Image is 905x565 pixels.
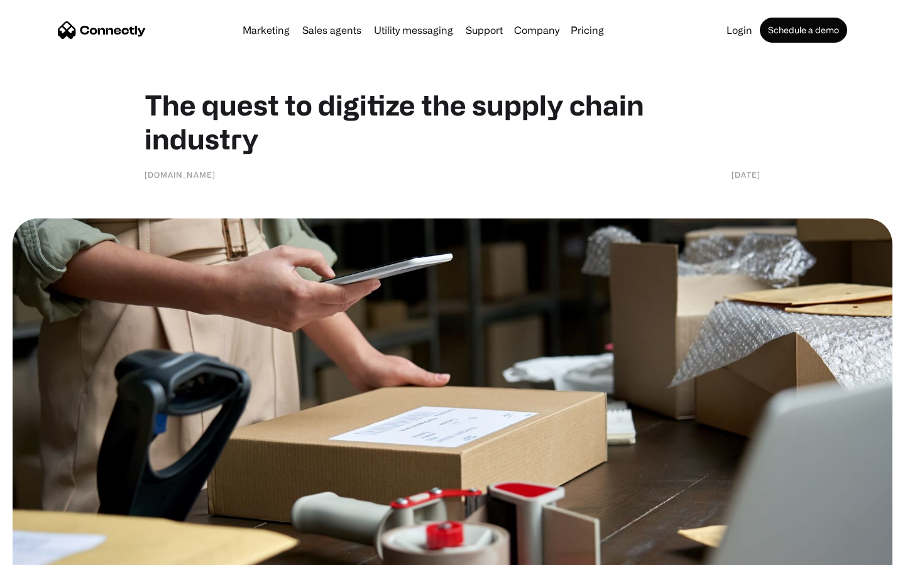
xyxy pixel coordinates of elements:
[145,168,216,181] div: [DOMAIN_NAME]
[13,543,75,561] aside: Language selected: English
[297,25,366,35] a: Sales agents
[461,25,508,35] a: Support
[145,88,760,156] h1: The quest to digitize the supply chain industry
[369,25,458,35] a: Utility messaging
[25,543,75,561] ul: Language list
[760,18,847,43] a: Schedule a demo
[238,25,295,35] a: Marketing
[514,21,559,39] div: Company
[566,25,609,35] a: Pricing
[732,168,760,181] div: [DATE]
[721,25,757,35] a: Login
